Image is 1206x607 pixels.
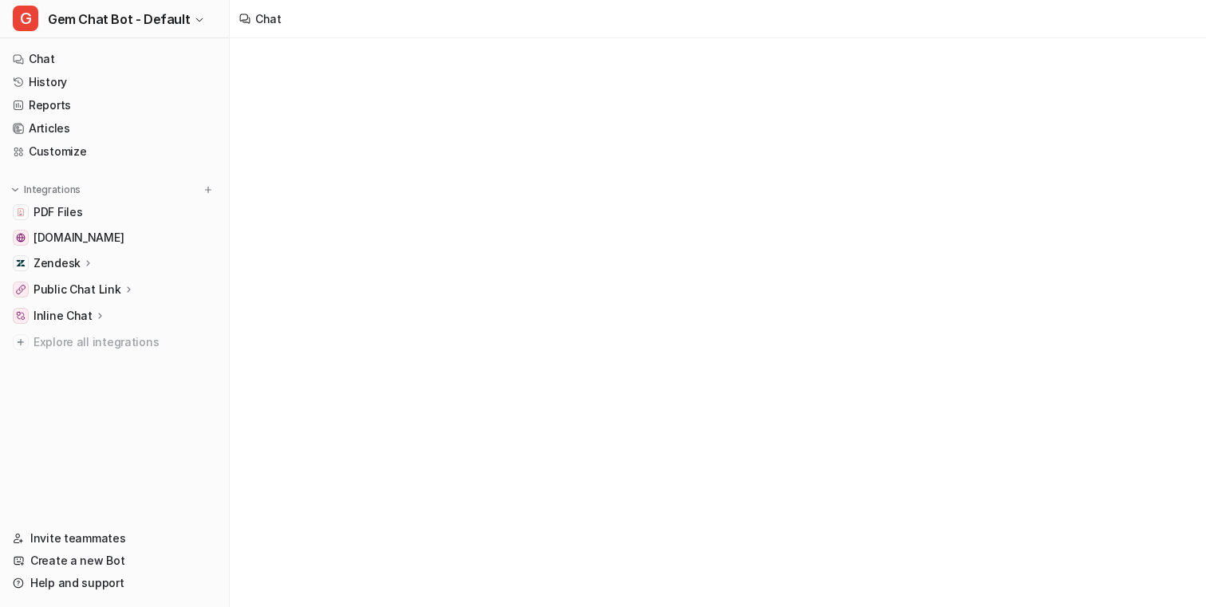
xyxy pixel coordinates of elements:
[6,71,223,93] a: History
[6,572,223,594] a: Help and support
[6,550,223,572] a: Create a new Bot
[16,207,26,217] img: PDF Files
[16,233,26,242] img: status.gem.com
[6,117,223,140] a: Articles
[13,334,29,350] img: explore all integrations
[10,184,21,195] img: expand menu
[6,140,223,163] a: Customize
[33,204,82,220] span: PDF Files
[6,94,223,116] a: Reports
[6,331,223,353] a: Explore all integrations
[13,6,38,31] span: G
[6,201,223,223] a: PDF FilesPDF Files
[255,10,282,27] div: Chat
[33,282,121,298] p: Public Chat Link
[33,255,81,271] p: Zendesk
[16,285,26,294] img: Public Chat Link
[203,184,214,195] img: menu_add.svg
[16,311,26,321] img: Inline Chat
[33,230,124,246] span: [DOMAIN_NAME]
[48,8,190,30] span: Gem Chat Bot - Default
[33,329,216,355] span: Explore all integrations
[33,308,93,324] p: Inline Chat
[6,48,223,70] a: Chat
[6,527,223,550] a: Invite teammates
[6,227,223,249] a: status.gem.com[DOMAIN_NAME]
[24,183,81,196] p: Integrations
[6,182,85,198] button: Integrations
[16,258,26,268] img: Zendesk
